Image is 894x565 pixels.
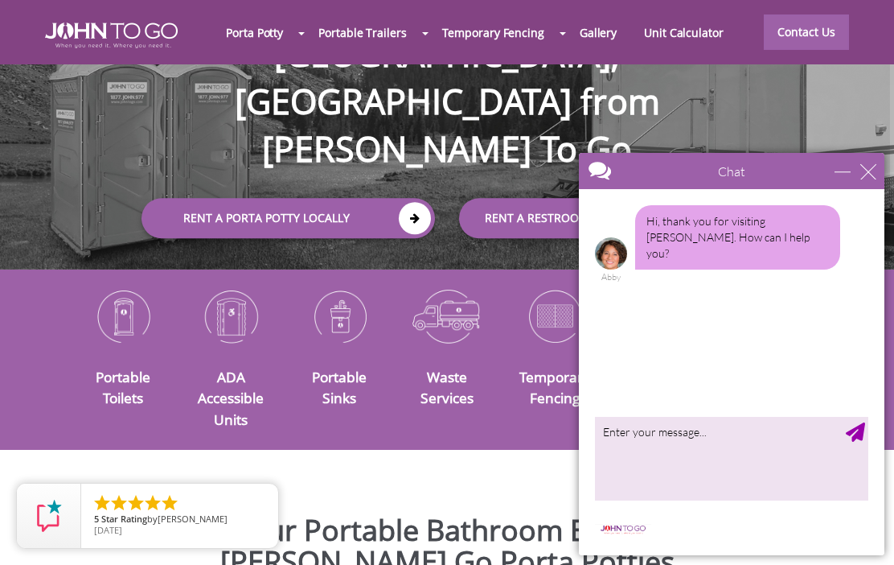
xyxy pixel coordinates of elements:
a: Gallery [566,15,630,50]
a: Temporary Fencing [519,367,590,407]
a: Rent a Porta Potty Locally [141,198,435,238]
li:  [92,493,112,513]
a: Temporary Fencing [429,15,558,50]
a: Waste Services [420,367,474,407]
a: ADA Accessible Units [198,367,264,429]
a: Contact Us [764,14,849,50]
img: Portable-Toilets-icon_N.png [81,283,165,348]
iframe: Live Chat Box [569,143,894,565]
li:  [109,493,129,513]
li:  [160,493,179,513]
a: rent a RESTROOM TRAILER Nationwide [459,198,753,238]
img: Temporary-Fencing-cion_N.png [513,283,597,348]
span: [DATE] [94,524,122,536]
span: by [94,514,265,526]
span: Star Rating [101,513,147,525]
li:  [143,493,162,513]
img: JOHN to go [45,23,178,48]
a: Unit Calculator [630,15,737,50]
img: Portable-Sinks-icon_N.png [297,283,381,348]
img: Review Rating [33,500,65,532]
li:  [126,493,146,513]
img: ADA-Accessible-Units-icon_N.png [189,283,273,348]
a: Portable Sinks [312,367,367,407]
span: 5 [94,513,99,525]
img: Waste-Services-icon_N.png [405,283,489,348]
a: Portable Toilets [96,367,150,407]
a: Portable Trailers [305,15,420,50]
span: [PERSON_NAME] [158,513,228,525]
a: Porta Potty [212,15,297,50]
